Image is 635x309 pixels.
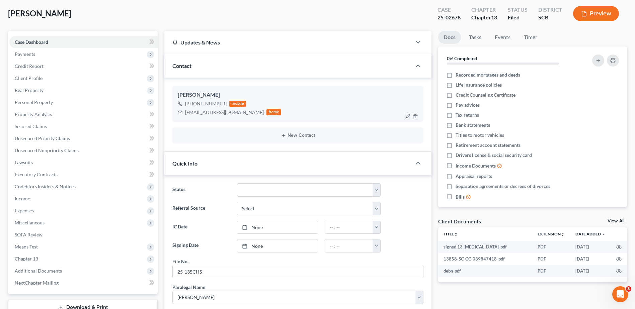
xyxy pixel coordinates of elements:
[508,6,528,14] div: Status
[9,36,158,48] a: Case Dashboard
[15,75,43,81] span: Client Profile
[9,277,158,289] a: NextChapter Mailing
[456,132,504,138] span: Titles to motor vehicles
[612,286,628,302] iframe: Intercom live chat
[15,268,62,274] span: Additional Documents
[325,221,373,234] input: -- : --
[438,241,532,253] td: signed 13 [MEDICAL_DATA]-pdf
[172,63,191,69] span: Contact
[438,6,461,14] div: Case
[456,173,492,180] span: Appraisal reports
[626,286,631,292] span: 3
[538,6,562,14] div: District
[15,232,43,237] span: SOFA Review
[325,239,373,252] input: -- : --
[169,221,233,234] label: IC Date
[9,229,158,241] a: SOFA Review
[456,72,520,78] span: Recorded mortgages and deeds
[185,100,227,107] div: [PHONE_NUMBER]
[15,87,44,93] span: Real Property
[15,160,33,165] span: Lawsuits
[444,231,458,236] a: Titleunfold_more
[15,63,44,69] span: Credit Report
[172,160,197,167] span: Quick Info
[178,133,418,138] button: New Contact
[456,142,521,148] span: Retirement account statements
[172,284,205,291] div: Paralegal Name
[15,220,45,225] span: Miscellaneous
[15,99,53,105] span: Personal Property
[8,8,71,18] span: [PERSON_NAME]
[178,91,418,99] div: [PERSON_NAME]
[237,221,318,234] a: None
[471,6,497,14] div: Chapter
[229,101,246,107] div: mobile
[532,241,570,253] td: PDF
[438,253,532,265] td: 13858-SC-CC-039847418-pdf
[169,202,233,215] label: Referral Source
[538,14,562,21] div: SCB
[456,163,496,169] span: Income Documents
[456,112,479,118] span: Tax returns
[172,39,403,46] div: Updates & News
[15,184,76,189] span: Codebtors Insiders & Notices
[438,31,461,44] a: Docs
[173,265,423,278] input: --
[573,6,619,21] button: Preview
[172,258,188,265] div: File No.
[456,102,480,108] span: Pay advices
[9,132,158,144] a: Unsecured Priority Claims
[266,109,281,115] div: home
[15,123,47,129] span: Secured Claims
[519,31,543,44] a: Timer
[464,31,487,44] a: Tasks
[15,172,58,177] span: Executory Contracts
[9,120,158,132] a: Secured Claims
[454,232,458,236] i: unfold_more
[15,280,59,286] span: NextChapter Mailing
[456,183,550,190] span: Separation agreements or decrees of divorces
[538,231,565,236] a: Extensionunfold_more
[532,253,570,265] td: PDF
[447,56,477,61] strong: 0% Completed
[237,239,318,252] a: None
[575,231,606,236] a: Date Added expand_more
[15,39,48,45] span: Case Dashboard
[15,147,79,153] span: Unsecured Nonpriority Claims
[15,111,52,117] span: Property Analysis
[15,135,70,141] span: Unsecured Priority Claims
[9,60,158,72] a: Credit Report
[489,31,516,44] a: Events
[438,218,481,225] div: Client Documents
[15,196,30,201] span: Income
[15,51,35,57] span: Payments
[169,239,233,252] label: Signing Date
[15,244,38,249] span: Means Test
[456,92,515,98] span: Credit Counseling Certificate
[608,219,624,223] a: View All
[471,14,497,21] div: Chapter
[561,232,565,236] i: unfold_more
[570,265,611,277] td: [DATE]
[9,169,158,181] a: Executory Contracts
[570,253,611,265] td: [DATE]
[438,265,532,277] td: debn-pdf
[438,14,461,21] div: 25-02678
[456,152,532,159] span: Drivers license & social security card
[532,265,570,277] td: PDF
[602,232,606,236] i: expand_more
[9,157,158,169] a: Lawsuits
[508,14,528,21] div: Filed
[15,256,38,262] span: Chapter 13
[15,208,34,213] span: Expenses
[570,241,611,253] td: [DATE]
[185,109,264,116] div: [EMAIL_ADDRESS][DOMAIN_NAME]
[456,194,465,200] span: Bills
[169,183,233,197] label: Status
[456,122,490,128] span: Bank statements
[9,108,158,120] a: Property Analysis
[9,144,158,157] a: Unsecured Nonpriority Claims
[491,14,497,20] span: 13
[456,82,502,88] span: Life insurance policies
